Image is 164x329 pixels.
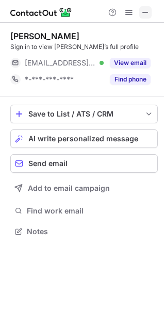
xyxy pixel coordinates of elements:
div: Save to List / ATS / CRM [28,110,140,118]
img: ContactOut v5.3.10 [10,6,72,19]
button: Reveal Button [110,74,151,85]
button: save-profile-one-click [10,105,158,123]
span: AI write personalized message [28,135,138,143]
button: Notes [10,224,158,239]
div: Sign in to view [PERSON_NAME]’s full profile [10,42,158,52]
span: [EMAIL_ADDRESS][DOMAIN_NAME] [25,58,96,68]
span: Add to email campaign [28,184,110,192]
span: Find work email [27,206,154,216]
button: Send email [10,154,158,173]
button: Add to email campaign [10,179,158,198]
span: Notes [27,227,154,236]
button: Find work email [10,204,158,218]
button: Reveal Button [110,58,151,68]
div: [PERSON_NAME] [10,31,79,41]
span: Send email [28,159,68,168]
button: AI write personalized message [10,129,158,148]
